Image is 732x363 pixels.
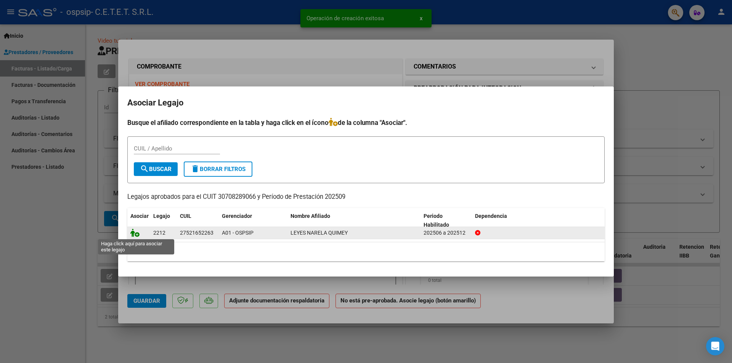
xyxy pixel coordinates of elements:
div: 1 registros [127,242,605,261]
h4: Busque el afiliado correspondiente en la tabla y haga click en el ícono de la columna "Asociar". [127,118,605,128]
span: Buscar [140,166,172,173]
span: 2212 [153,230,165,236]
datatable-header-cell: Nombre Afiliado [287,208,421,233]
div: 202506 a 202512 [424,229,469,237]
datatable-header-cell: Asociar [127,208,150,233]
h2: Asociar Legajo [127,96,605,110]
div: 27521652263 [180,229,213,237]
span: Legajo [153,213,170,219]
span: Gerenciador [222,213,252,219]
datatable-header-cell: Gerenciador [219,208,287,233]
mat-icon: search [140,164,149,173]
span: LEYES NARELA QUIMEY [291,230,348,236]
span: Periodo Habilitado [424,213,449,228]
mat-icon: delete [191,164,200,173]
datatable-header-cell: CUIL [177,208,219,233]
span: CUIL [180,213,191,219]
button: Borrar Filtros [184,162,252,177]
button: Buscar [134,162,178,176]
datatable-header-cell: Dependencia [472,208,605,233]
span: Dependencia [475,213,507,219]
span: Borrar Filtros [191,166,246,173]
div: Open Intercom Messenger [706,337,724,355]
datatable-header-cell: Periodo Habilitado [421,208,472,233]
p: Legajos aprobados para el CUIT 30708289066 y Período de Prestación 202509 [127,192,605,202]
datatable-header-cell: Legajo [150,208,177,233]
span: Asociar [130,213,149,219]
span: Nombre Afiliado [291,213,330,219]
span: A01 - OSPSIP [222,230,254,236]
